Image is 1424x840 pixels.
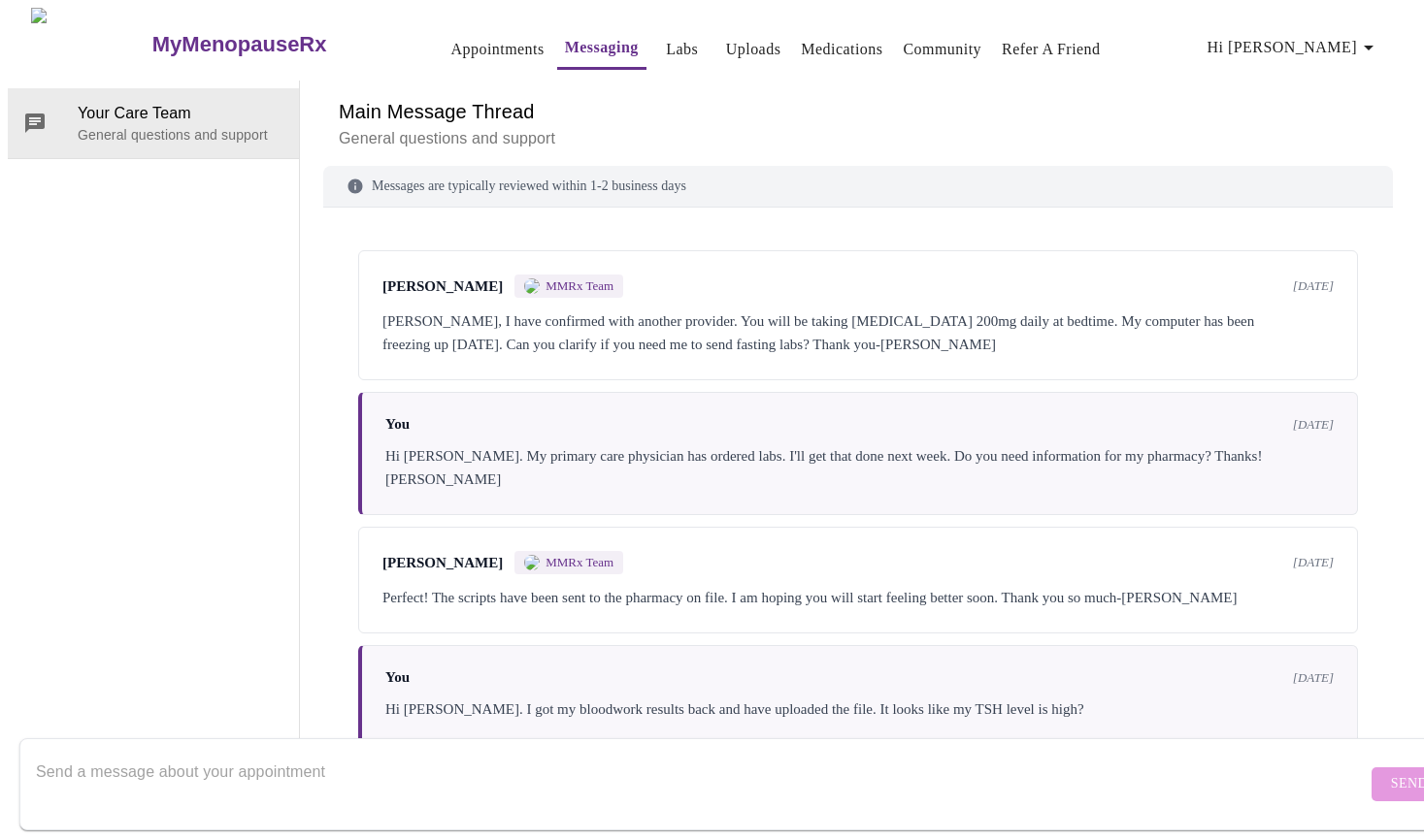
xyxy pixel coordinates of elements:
img: MMRX [524,555,540,570]
span: MMRx Team [546,278,613,294]
span: [DATE] [1293,555,1334,570]
img: MyMenopauseRx Logo [31,8,149,81]
span: You [385,669,410,686]
button: Appointments [444,30,552,69]
a: Medications [801,36,882,63]
a: MyMenopauseRx [149,11,404,79]
button: Hi [PERSON_NAME] [1200,28,1388,67]
a: Messaging [565,34,639,61]
div: Hi [PERSON_NAME]. I got my bloodwork results back and have uploaded the file. It looks like my TS... [385,697,1334,721]
span: [PERSON_NAME] [382,555,503,571]
div: Messages are typically reviewed within 1-2 business days [323,166,1393,208]
a: Refer a Friend [1002,36,1101,63]
div: Your Care TeamGeneral questions and support [8,88,299,158]
button: Community [895,30,989,69]
a: Community [903,36,981,63]
button: Messaging [557,28,646,70]
span: [DATE] [1293,417,1334,433]
p: General questions and support [339,127,1377,150]
textarea: Send a message about your appointment [36,753,1367,815]
a: Labs [666,36,698,63]
span: Hi [PERSON_NAME] [1208,34,1380,61]
span: MMRx Team [546,555,613,570]
a: Uploads [726,36,781,63]
div: Hi [PERSON_NAME]. My primary care physician has ordered labs. I'll get that done next week. Do yo... [385,444,1334,491]
span: You [385,416,410,433]
a: Appointments [451,36,545,63]
div: Perfect! The scripts have been sent to the pharmacy on file. I am hoping you will start feeling b... [382,586,1334,609]
button: Medications [793,30,890,69]
button: Labs [651,30,713,69]
span: [PERSON_NAME] [382,278,503,295]
span: [DATE] [1293,278,1334,294]
button: Refer a Friend [994,30,1109,69]
h3: MyMenopauseRx [152,32,327,57]
h6: Main Message Thread [339,96,1377,127]
p: General questions and support [78,125,283,145]
button: Uploads [718,30,789,69]
div: [PERSON_NAME], I have confirmed with another provider. You will be taking [MEDICAL_DATA] 200mg da... [382,309,1334,356]
span: Your Care Team [78,102,283,125]
span: [DATE] [1293,670,1334,686]
img: MMRX [524,278,540,294]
